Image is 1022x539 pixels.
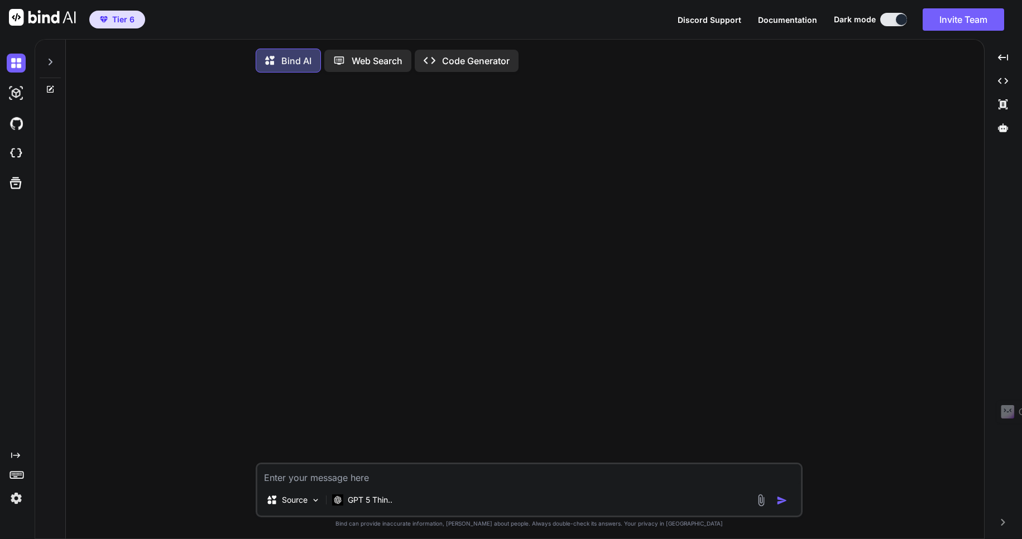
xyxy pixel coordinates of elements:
img: GPT 5 Thinking High [332,494,343,505]
p: GPT 5 Thin.. [348,494,392,506]
p: Source [282,494,308,506]
button: Discord Support [678,14,741,26]
p: Code Generator [442,54,510,68]
img: darkChat [7,54,26,73]
button: Invite Team [923,8,1004,31]
img: githubDark [7,114,26,133]
button: premiumTier 6 [89,11,145,28]
span: Discord Support [678,15,741,25]
button: Documentation [758,14,817,26]
p: Bind AI [281,54,311,68]
span: Documentation [758,15,817,25]
img: darkAi-studio [7,84,26,103]
span: Dark mode [834,14,876,25]
img: premium [100,16,108,23]
img: cloudideIcon [7,144,26,163]
img: Bind AI [9,9,76,26]
img: attachment [755,494,767,507]
img: Pick Models [311,495,320,505]
img: settings [7,489,26,508]
span: Tier 6 [112,14,135,25]
p: Web Search [352,54,402,68]
p: Bind can provide inaccurate information, [PERSON_NAME] about people. Always double-check its answ... [256,519,803,528]
img: icon [776,495,788,506]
